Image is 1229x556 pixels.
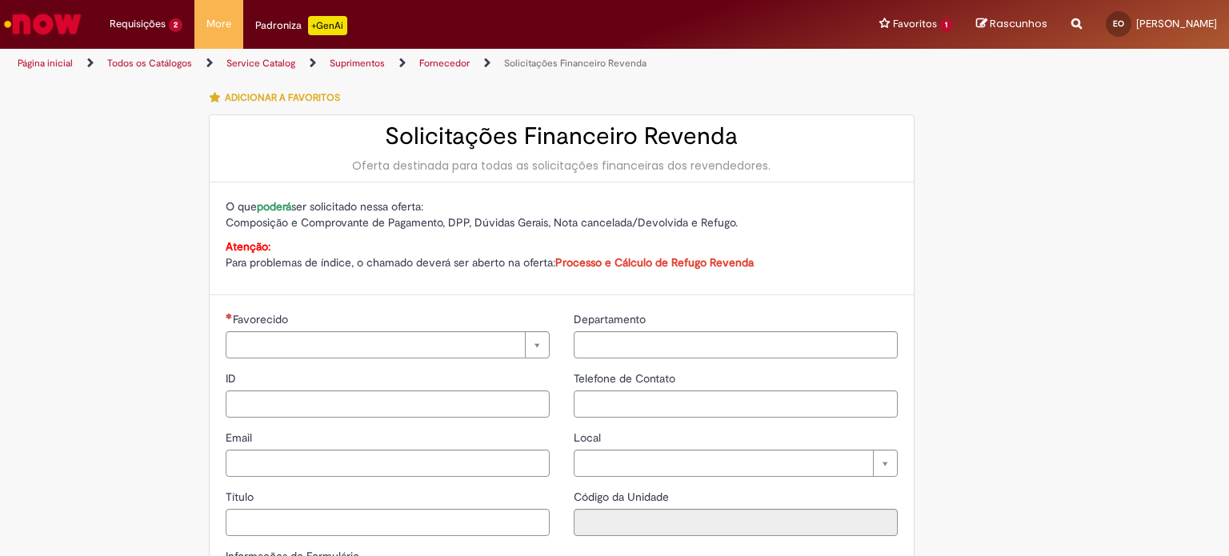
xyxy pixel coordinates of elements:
span: Telefone de Contato [574,371,679,386]
span: 1 [940,18,952,32]
img: ServiceNow [2,8,84,40]
a: Página inicial [18,57,73,70]
span: Necessários [226,313,233,319]
a: Todos os Catálogos [107,57,192,70]
span: Requisições [110,16,166,32]
span: Título [226,490,257,504]
a: Solicitações Financeiro Revenda [504,57,647,70]
h2: Solicitações Financeiro Revenda [226,123,898,150]
p: +GenAi [308,16,347,35]
a: Limpar campo Favorecido [226,331,550,358]
span: More [206,16,231,32]
div: Padroniza [255,16,347,35]
span: 2 [169,18,182,32]
input: Departamento [574,331,898,358]
span: Somente leitura - Código da Unidade [574,490,672,504]
span: Necessários - Favorecido [233,312,291,326]
a: Rascunhos [976,17,1047,32]
p: Para problemas de índice, o chamado deverá ser aberto na oferta: [226,238,898,270]
ul: Trilhas de página [12,49,807,78]
a: Limpar campo Local [574,450,898,477]
span: Departamento [574,312,649,326]
p: O que ser solicitado nessa oferta: Composição e Comprovante de Pagamento, DPP, Dúvidas Gerais, No... [226,198,898,230]
span: EO [1113,18,1124,29]
a: Suprimentos [330,57,385,70]
span: Email [226,430,255,445]
input: Código da Unidade [574,509,898,536]
span: Rascunhos [990,16,1047,31]
span: ID [226,371,239,386]
span: [PERSON_NAME] [1136,17,1217,30]
input: Título [226,509,550,536]
strong: Atenção: [226,239,270,254]
a: Processo e Cálculo de Refugo Revenda [555,255,754,270]
span: Local [574,430,604,445]
a: Service Catalog [226,57,295,70]
label: Somente leitura - Código da Unidade [574,489,672,505]
div: Oferta destinada para todas as solicitações financeiras dos revendedores. [226,158,898,174]
input: Email [226,450,550,477]
input: ID [226,390,550,418]
strong: poderá [257,199,291,214]
input: Telefone de Contato [574,390,898,418]
button: Adicionar a Favoritos [209,81,349,114]
span: Adicionar a Favoritos [225,91,340,104]
a: Fornecedor [419,57,470,70]
span: Favoritos [893,16,937,32]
